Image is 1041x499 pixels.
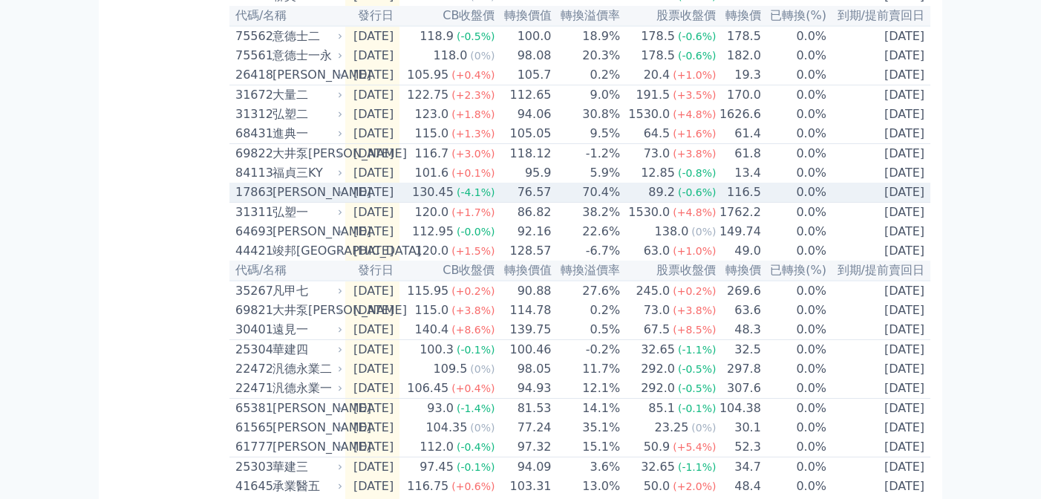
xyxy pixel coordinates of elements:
div: 120.0 [411,203,451,221]
td: [DATE] [827,124,930,144]
td: 0.0% [762,46,827,65]
th: 代碼/名稱 [229,261,345,281]
div: 大井泵[PERSON_NAME] [273,301,339,319]
th: 發行日 [345,261,399,281]
td: 0.0% [762,281,827,301]
td: 104.38 [717,399,761,419]
div: 61777 [235,438,269,456]
td: 0.0% [762,340,827,360]
td: [DATE] [345,379,399,399]
td: [DATE] [345,340,399,360]
div: 25304 [235,341,269,359]
td: -6.7% [552,241,621,261]
div: 89.2 [645,183,678,201]
td: 105.7 [496,65,552,85]
div: 112.95 [409,223,457,241]
td: 0.0% [762,359,827,379]
div: 104.35 [422,419,470,437]
span: (-0.4%) [457,441,495,453]
div: 26418 [235,66,269,84]
td: 118.12 [496,144,552,164]
span: (-1.1%) [678,344,717,356]
th: CB收盤價 [399,261,495,281]
td: [DATE] [827,222,930,241]
td: [DATE] [345,437,399,457]
td: [DATE] [827,437,930,457]
td: 149.74 [717,222,761,241]
div: 35267 [235,282,269,300]
div: 191.5 [633,86,673,104]
td: 0.0% [762,144,827,164]
td: [DATE] [827,301,930,320]
span: (+1.0%) [673,245,716,257]
td: [DATE] [345,144,399,164]
td: [DATE] [827,183,930,203]
td: [DATE] [827,340,930,360]
td: 11.7% [552,359,621,379]
td: [DATE] [345,301,399,320]
span: (0%) [691,422,716,434]
td: [DATE] [345,124,399,144]
div: 41645 [235,477,269,495]
span: (0%) [470,50,495,62]
div: 105.95 [404,66,451,84]
span: (+4.8%) [673,108,716,120]
th: 已轉換(%) [762,261,827,281]
div: 118.9 [417,27,457,45]
div: 竣邦[GEOGRAPHIC_DATA] [273,242,339,260]
span: (+5.4%) [673,441,716,453]
div: 140.4 [411,321,451,339]
div: 32.65 [638,458,678,476]
div: 意德士二 [273,27,339,45]
th: 代碼/名稱 [229,6,345,26]
span: (+2.3%) [451,89,495,101]
td: 76.57 [496,183,552,203]
td: 30.8% [552,105,621,124]
td: [DATE] [827,320,930,340]
th: 轉換價值 [496,6,552,26]
div: 93.0 [424,399,457,417]
th: 轉換價 [717,6,761,26]
td: 0.2% [552,301,621,320]
div: 68431 [235,125,269,143]
td: 38.2% [552,203,621,223]
td: 48.4 [717,477,761,496]
span: (-1.1%) [678,461,717,473]
td: 98.05 [496,359,552,379]
td: 30.1 [717,418,761,437]
div: 意德士一永 [273,47,339,65]
td: [DATE] [345,320,399,340]
span: (-0.6%) [678,186,717,198]
div: 85.1 [645,399,678,417]
td: [DATE] [827,203,930,223]
td: 13.4 [717,163,761,183]
div: 116.75 [404,477,451,495]
div: 30401 [235,321,269,339]
td: [DATE] [345,281,399,301]
span: (-4.1%) [457,186,495,198]
td: 0.0% [762,379,827,399]
span: (-0.1%) [457,461,495,473]
div: 116.7 [411,145,451,163]
td: 90.88 [496,281,552,301]
span: (+1.0%) [673,69,716,81]
td: 128.57 [496,241,552,261]
div: 73.0 [641,145,673,163]
td: 0.0% [762,203,827,223]
td: 269.6 [717,281,761,301]
th: 到期/提前賣回日 [827,261,930,281]
div: 31312 [235,105,269,123]
div: [PERSON_NAME] [273,438,339,456]
div: 130.45 [409,183,457,201]
div: 汎德永業一 [273,379,339,397]
td: 0.0% [762,399,827,419]
span: (+0.2%) [451,285,495,297]
td: [DATE] [827,85,930,105]
span: (+3.8%) [673,148,716,160]
span: (+0.1%) [451,167,495,179]
div: 101.6 [411,164,451,182]
td: [DATE] [345,203,399,223]
div: 22472 [235,360,269,378]
div: 100.3 [417,341,457,359]
div: [PERSON_NAME] [273,66,339,84]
